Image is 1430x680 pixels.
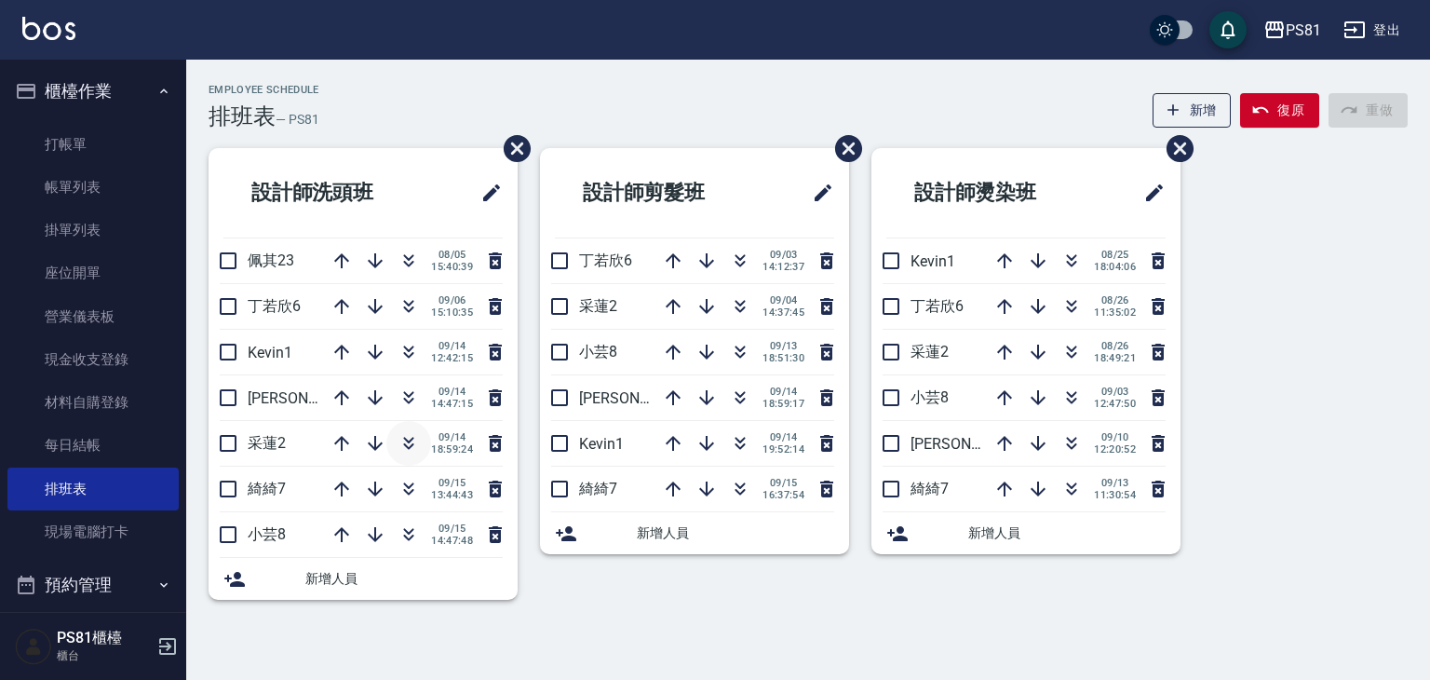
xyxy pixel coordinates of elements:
[431,523,473,535] span: 09/15
[248,525,286,543] span: 小芸8
[911,252,955,270] span: Kevin1
[248,480,286,497] span: 綺綺7
[431,294,473,306] span: 09/06
[637,524,834,543] span: 新增人員
[7,609,179,658] button: 報表及分析
[305,569,503,589] span: 新增人員
[248,252,294,269] span: 佩其23
[7,338,179,381] a: 現金收支登錄
[762,261,804,273] span: 14:12:37
[209,103,276,129] h3: 排班表
[762,489,804,501] span: 16:37:54
[1094,294,1136,306] span: 08/26
[911,480,949,497] span: 綺綺7
[7,381,179,424] a: 材料自購登錄
[579,297,617,315] span: 采蓮2
[7,510,179,553] a: 現場電腦打卡
[1153,121,1196,176] span: 刪除班表
[469,170,503,215] span: 修改班表的標題
[15,628,52,665] img: Person
[431,398,473,410] span: 14:47:15
[209,84,319,96] h2: Employee Schedule
[871,512,1180,554] div: 新增人員
[762,352,804,364] span: 18:51:30
[431,261,473,273] span: 15:40:39
[7,295,179,338] a: 營業儀表板
[1094,261,1136,273] span: 18:04:06
[821,121,865,176] span: 刪除班表
[762,398,804,410] span: 18:59:17
[431,535,473,547] span: 14:47:48
[911,343,949,360] span: 采蓮2
[22,17,75,40] img: Logo
[579,252,632,269] span: 丁若欣6
[762,477,804,489] span: 09/15
[431,352,473,364] span: 12:42:15
[579,480,617,497] span: 綺綺7
[762,431,804,443] span: 09/14
[1209,11,1247,48] button: save
[762,340,804,352] span: 09/13
[1256,11,1329,49] button: PS81
[1094,386,1136,398] span: 09/03
[540,512,849,554] div: 新增人員
[7,561,179,609] button: 預約管理
[7,123,179,166] a: 打帳單
[431,306,473,319] span: 15:10:35
[431,443,473,456] span: 18:59:24
[7,209,179,252] a: 掛單列表
[886,159,1098,226] h2: 設計師燙染班
[1094,431,1136,443] span: 09/10
[248,344,292,361] span: Kevin1
[57,629,152,647] h5: PS81櫃檯
[248,389,368,407] span: [PERSON_NAME]3
[490,121,533,176] span: 刪除班表
[911,388,949,406] span: 小芸8
[1094,249,1136,261] span: 08/25
[762,443,804,456] span: 19:52:14
[7,252,179,294] a: 座位開單
[1094,477,1136,489] span: 09/13
[431,340,473,352] span: 09/14
[248,297,301,315] span: 丁若欣6
[762,306,804,319] span: 14:37:45
[209,558,518,600] div: 新增人員
[431,477,473,489] span: 09/15
[968,524,1166,543] span: 新增人員
[762,249,804,261] span: 09/03
[1094,443,1136,456] span: 12:20:52
[431,249,473,261] span: 08/05
[431,431,473,443] span: 09/14
[7,166,179,209] a: 帳單列表
[1094,352,1136,364] span: 18:49:21
[911,297,964,315] span: 丁若欣6
[7,424,179,467] a: 每日結帳
[579,389,699,407] span: [PERSON_NAME]3
[7,67,179,116] button: 櫃檯作業
[1336,13,1408,48] button: 登出
[57,647,152,664] p: 櫃台
[431,489,473,501] span: 13:44:43
[911,435,1031,453] span: [PERSON_NAME]3
[762,294,804,306] span: 09/04
[1094,306,1136,319] span: 11:35:02
[431,386,473,398] span: 09/14
[248,434,286,452] span: 采蓮2
[762,386,804,398] span: 09/14
[1286,19,1321,42] div: PS81
[223,159,435,226] h2: 設計師洗頭班
[555,159,766,226] h2: 設計師剪髮班
[1240,93,1319,128] button: 復原
[1132,170,1166,215] span: 修改班表的標題
[579,343,617,360] span: 小芸8
[801,170,834,215] span: 修改班表的標題
[7,468,179,510] a: 排班表
[276,110,319,129] h6: — PS81
[1094,398,1136,410] span: 12:47:50
[1094,489,1136,501] span: 11:30:54
[579,435,624,453] span: Kevin1
[1094,340,1136,352] span: 08/26
[1153,93,1232,128] button: 新增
